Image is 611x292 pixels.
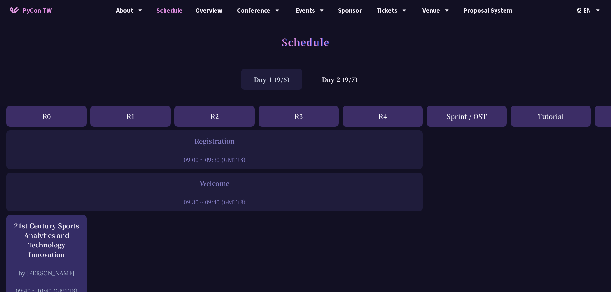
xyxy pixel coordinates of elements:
div: by [PERSON_NAME] [10,269,83,277]
div: Welcome [10,179,420,188]
div: R4 [343,106,423,127]
a: PyCon TW [3,2,58,18]
div: R0 [6,106,87,127]
div: R1 [90,106,171,127]
div: 21st Century Sports Analytics and Technology Innovation [10,221,83,259]
span: PyCon TW [22,5,52,15]
div: R2 [174,106,255,127]
img: Home icon of PyCon TW 2025 [10,7,19,13]
div: Tutorial [511,106,591,127]
img: Locale Icon [577,8,583,13]
div: R3 [259,106,339,127]
div: Day 1 (9/6) [241,69,302,90]
div: 09:00 ~ 09:30 (GMT+8) [10,155,420,163]
div: Day 2 (9/7) [309,69,370,90]
h1: Schedule [282,32,329,51]
div: Sprint / OST [427,106,507,127]
div: Registration [10,136,420,146]
div: 09:30 ~ 09:40 (GMT+8) [10,198,420,206]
